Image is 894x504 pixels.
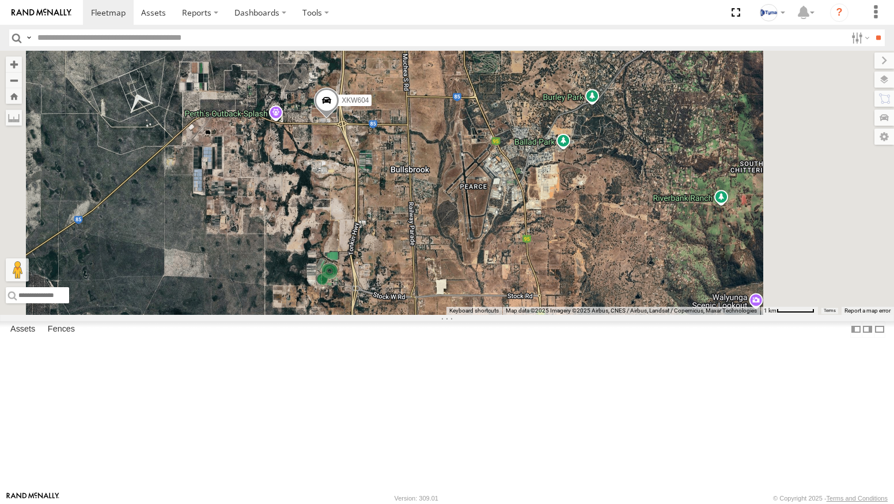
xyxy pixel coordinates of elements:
[773,495,888,502] div: © Copyright 2025 -
[5,321,41,337] label: Assets
[6,88,22,104] button: Zoom Home
[342,97,369,105] span: XKW604
[850,321,862,338] label: Dock Summary Table to the Left
[760,307,818,315] button: Map scale: 1 km per 62 pixels
[827,495,888,502] a: Terms and Conditions
[395,495,438,502] div: Version: 309.01
[830,3,848,22] i: ?
[6,258,29,281] button: Drag Pegman onto the map to open Street View
[764,307,776,314] span: 1 km
[42,321,81,337] label: Fences
[6,492,59,504] a: Visit our Website
[847,29,872,46] label: Search Filter Options
[844,307,891,314] a: Report a map error
[756,4,789,21] div: Gray Wiltshire
[24,29,33,46] label: Search Query
[824,309,836,313] a: Terms (opens in new tab)
[874,321,885,338] label: Hide Summary Table
[12,9,71,17] img: rand-logo.svg
[6,57,22,72] button: Zoom in
[862,321,873,338] label: Dock Summary Table to the Right
[874,129,894,145] label: Map Settings
[6,110,22,126] label: Measure
[449,307,499,315] button: Keyboard shortcuts
[6,72,22,88] button: Zoom out
[506,307,757,314] span: Map data ©2025 Imagery ©2025 Airbus, CNES / Airbus, Landsat / Copernicus, Maxar Technologies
